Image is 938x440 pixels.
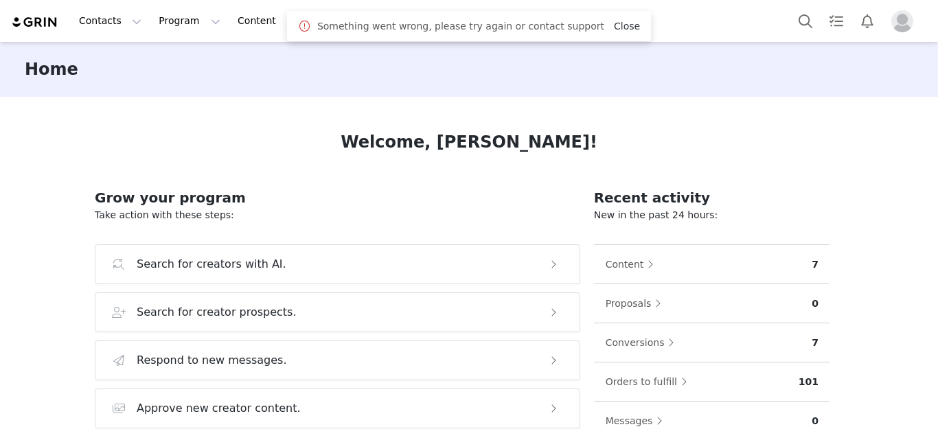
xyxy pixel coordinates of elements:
button: Respond to new messages. [95,340,580,380]
a: Community [391,5,469,36]
h2: Recent activity [594,187,830,208]
button: Orders to fulfill [605,371,694,393]
button: Conversions [605,332,682,354]
h3: Search for creators with AI. [137,256,286,273]
h3: Search for creator prospects. [137,304,297,321]
p: 0 [812,414,819,428]
p: Take action with these steps: [95,208,580,222]
a: Close [614,21,640,32]
button: Contacts [71,5,150,36]
p: New in the past 24 hours: [594,208,830,222]
button: Program [150,5,229,36]
img: grin logo [11,16,59,29]
button: Notifications [852,5,882,36]
span: Something went wrong, please try again or contact support [317,19,604,34]
button: Search for creator prospects. [95,292,580,332]
img: placeholder-profile.jpg [891,10,913,32]
button: Messages [605,410,670,432]
h3: Respond to new messages. [137,352,287,369]
button: Content [605,253,661,275]
button: Approve new creator content. [95,389,580,428]
button: Search [790,5,821,36]
button: Profile [883,10,927,32]
h2: Grow your program [95,187,580,208]
a: Tasks [821,5,851,36]
button: Proposals [605,292,669,314]
p: 7 [812,257,819,272]
button: Reporting [305,5,390,36]
button: Content [229,5,304,36]
button: Search for creators with AI. [95,244,580,284]
p: 0 [812,297,819,311]
h3: Home [25,57,78,82]
h3: Approve new creator content. [137,400,301,417]
p: 7 [812,336,819,350]
p: 101 [799,375,819,389]
h1: Welcome, [PERSON_NAME]! [341,130,597,154]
